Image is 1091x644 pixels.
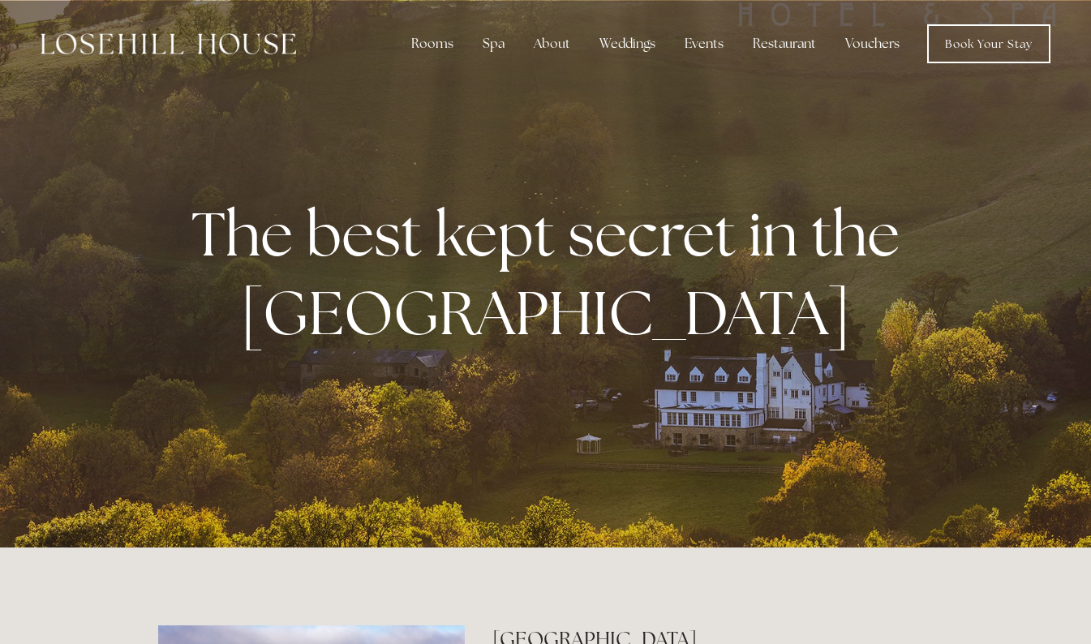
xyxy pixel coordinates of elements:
[740,28,829,60] div: Restaurant
[586,28,668,60] div: Weddings
[832,28,913,60] a: Vouchers
[521,28,583,60] div: About
[470,28,518,60] div: Spa
[672,28,737,60] div: Events
[927,24,1050,63] a: Book Your Stay
[398,28,466,60] div: Rooms
[41,33,296,54] img: Losehill House
[191,194,913,353] strong: The best kept secret in the [GEOGRAPHIC_DATA]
